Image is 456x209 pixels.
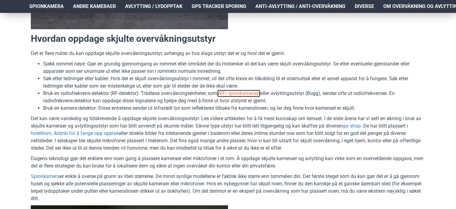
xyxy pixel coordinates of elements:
a: WiFi spionkameraer [217,90,260,97]
span: Diverse [355,3,374,10]
li: Bruk en radiofrekvens-detektor (RF-detektor): Trådløse overvåkningsenheter, som eller avlyttingsu... [43,90,425,104]
span: Avlytting / Lydopptak [125,3,182,10]
span: Spionkamera [29,3,64,10]
span: Andre kameraer [73,3,116,10]
li: Sjekk rommet nøye: Gjør en grundig gjennomgang av rommet eller området der du mistenker at det ka... [43,60,425,75]
span: GPS Tracker Sporing [192,3,246,10]
p: Det er flere måter du kan oppdage skjulte overvåkningsutstyr, avhengig av hva slags utstyr det er... [31,50,425,57]
p: er enkle å overse på grunn av liten størrelse. De minst synlige modellene er faktisk ikke større ... [31,173,425,202]
h2: Hvordan oppdage skjulte overvåkningsutstyr [31,32,425,45]
p: Dagens teknologi gjør det enklere enn noen gang å plassere kameraer eller mikrofoner i et rom. Å ... [31,155,425,170]
li: Bruk en kamera-detektor: Disse enhetene sender ut Infrarødt lys som reflekteres tilbake fra kamer... [43,104,425,112]
p: Det kan være vanskelig og tidskrevende å oppdage skjulte overvåkningsutstyr. Les videre artikkele... [31,115,425,152]
a: hotellrom, Airbnb for å fange opp opptak [31,130,119,137]
span: Anti-avlytting / Anti-overvåkning [255,3,345,10]
a: Spionkamera [31,173,60,180]
li: Søk etter ledninger eller kabler: Hvis det er skjult overvåkningsutstyr i rommet, vil det ofte kr... [43,75,425,90]
a: spy shop [341,122,361,130]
